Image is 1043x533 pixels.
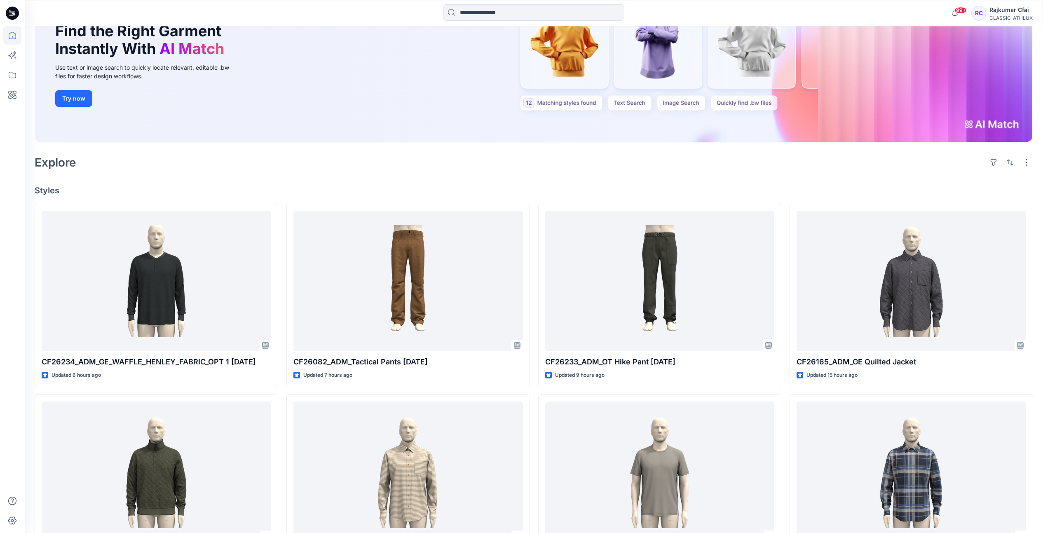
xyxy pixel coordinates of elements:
p: Updated 7 hours ago [303,371,352,380]
h4: Styles [35,185,1033,195]
span: 99+ [954,7,967,14]
span: AI Match [159,40,224,58]
p: Updated 6 hours ago [52,371,101,380]
a: CF26234_ADM_GE_WAFFLE_HENLEY_FABRIC_OPT 1 10OCT25 [42,211,271,351]
a: CF26165_ADM_GE Quilted Jacket [797,211,1026,351]
p: CF26234_ADM_GE_WAFFLE_HENLEY_FABRIC_OPT 1 [DATE] [42,356,271,368]
p: Updated 15 hours ago [806,371,858,380]
a: CF26233_ADM_OT Hike Pant 10OCT25 [545,211,775,351]
p: CF26233_ADM_OT Hike Pant [DATE] [545,356,775,368]
div: Use text or image search to quickly locate relevant, editable .bw files for faster design workflows. [55,63,241,80]
button: Try now [55,90,92,107]
a: CF26082_ADM_Tactical Pants 10OCT25 [293,211,523,351]
p: CF26082_ADM_Tactical Pants [DATE] [293,356,523,368]
div: Rajkumar Cfai [989,5,1033,15]
p: Updated 9 hours ago [555,371,605,380]
h2: Explore [35,156,76,169]
h1: Find the Right Garment Instantly With [55,22,228,58]
div: CLASSIC_ATHLUX [989,15,1033,21]
div: RC [971,6,986,21]
p: CF26165_ADM_GE Quilted Jacket [797,356,1026,368]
